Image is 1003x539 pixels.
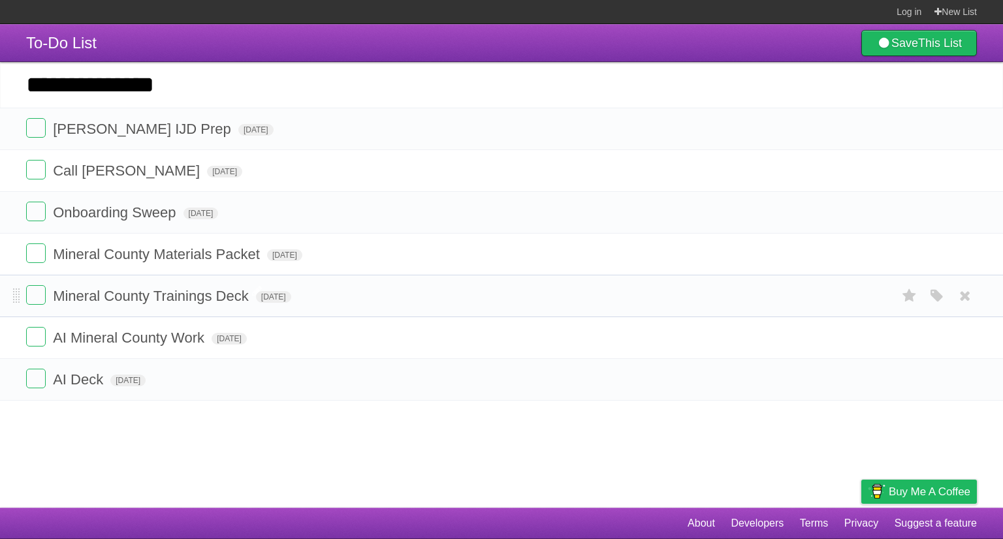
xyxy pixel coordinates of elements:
[26,118,46,138] label: Done
[26,285,46,305] label: Done
[26,202,46,221] label: Done
[53,371,106,388] span: AI Deck
[53,246,263,262] span: Mineral County Materials Packet
[918,37,962,50] b: This List
[53,204,179,221] span: Onboarding Sweep
[110,375,146,386] span: [DATE]
[53,288,252,304] span: Mineral County Trainings Deck
[207,166,242,177] span: [DATE]
[688,511,715,536] a: About
[53,330,208,346] span: AI Mineral County Work
[731,511,784,536] a: Developers
[889,480,970,503] span: Buy me a coffee
[895,511,977,536] a: Suggest a feature
[26,34,97,52] span: To-Do List
[26,160,46,179] label: Done
[53,121,234,137] span: [PERSON_NAME] IJD Prep
[844,511,878,536] a: Privacy
[212,333,247,345] span: [DATE]
[26,369,46,388] label: Done
[53,162,203,179] span: Call [PERSON_NAME]
[256,291,291,303] span: [DATE]
[238,124,274,136] span: [DATE]
[183,208,219,219] span: [DATE]
[267,249,302,261] span: [DATE]
[861,480,977,504] a: Buy me a coffee
[897,285,922,307] label: Star task
[868,480,885,502] img: Buy me a coffee
[800,511,829,536] a: Terms
[861,30,977,56] a: SaveThis List
[26,327,46,346] label: Done
[26,243,46,263] label: Done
